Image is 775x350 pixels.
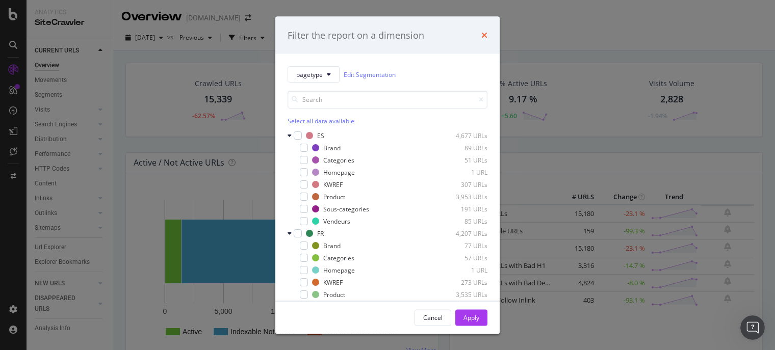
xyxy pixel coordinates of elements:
iframe: Intercom live chat [740,315,765,340]
div: 1 URL [437,168,487,176]
div: 307 URLs [437,180,487,189]
div: Select all data available [288,117,487,125]
div: Cancel [423,313,443,321]
span: pagetype [296,70,323,78]
div: Product [323,290,345,299]
div: 51 URLs [437,155,487,164]
div: Vendeurs [323,217,350,225]
div: 89 URLs [437,143,487,152]
div: Apply [463,313,479,321]
div: FR [317,229,324,237]
button: Apply [455,309,487,326]
div: 4,207 URLs [437,229,487,237]
a: Edit Segmentation [344,69,396,79]
div: 4,677 URLs [437,131,487,140]
div: 191 URLs [437,204,487,213]
div: 1 URL [437,265,487,274]
div: 57 URLs [437,253,487,262]
button: pagetype [288,66,340,83]
div: Homepage [323,168,355,176]
div: Product [323,192,345,201]
div: Categories [323,155,354,164]
div: Homepage [323,265,355,274]
div: 77 URLs [437,241,487,250]
div: Filter the report on a dimension [288,29,424,42]
div: Brand [323,241,341,250]
div: KWREF [323,278,343,286]
div: 3,535 URLs [437,290,487,299]
div: 273 URLs [437,278,487,286]
div: KWREF [323,180,343,189]
div: 3,953 URLs [437,192,487,201]
div: 85 URLs [437,217,487,225]
div: Sous-categories [323,204,369,213]
div: Brand [323,143,341,152]
div: Categories [323,253,354,262]
div: times [481,29,487,42]
div: modal [275,16,500,334]
div: ES [317,131,324,140]
button: Cancel [415,309,451,326]
input: Search [288,91,487,109]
